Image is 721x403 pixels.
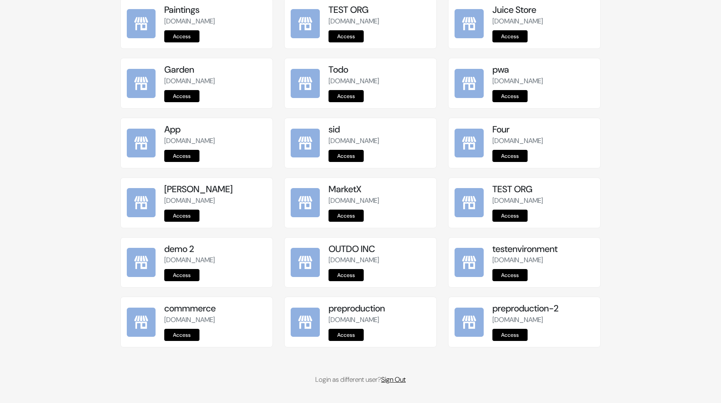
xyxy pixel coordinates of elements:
[492,210,528,222] a: Access
[291,69,320,98] img: Todo
[127,9,156,38] img: Paintings
[492,244,594,255] h5: testenvironment
[164,90,199,102] a: Access
[164,136,266,146] p: [DOMAIN_NAME]
[455,9,484,38] img: Juice Store
[329,30,364,42] a: Access
[329,315,430,325] p: [DOMAIN_NAME]
[329,16,430,26] p: [DOMAIN_NAME]
[329,196,430,206] p: [DOMAIN_NAME]
[492,303,594,314] h5: preproduction-2
[492,90,528,102] a: Access
[291,129,320,158] img: sid
[291,248,320,277] img: OUTDO INC
[492,196,594,206] p: [DOMAIN_NAME]
[492,255,594,265] p: [DOMAIN_NAME]
[164,244,266,255] h5: demo 2
[127,129,156,158] img: App
[455,248,484,277] img: testenvironment
[164,16,266,26] p: [DOMAIN_NAME]
[127,248,156,277] img: demo 2
[164,255,266,265] p: [DOMAIN_NAME]
[291,9,320,38] img: TEST ORG
[492,64,594,75] h5: pwa
[127,69,156,98] img: Garden
[381,375,406,384] a: Sign Out
[492,30,528,42] a: Access
[127,188,156,217] img: kamal Da
[164,150,199,162] a: Access
[329,76,430,86] p: [DOMAIN_NAME]
[329,150,364,162] a: Access
[164,303,266,314] h5: commmerce
[492,124,594,135] h5: Four
[164,30,199,42] a: Access
[492,329,528,341] a: Access
[492,5,594,16] h5: Juice Store
[164,315,266,325] p: [DOMAIN_NAME]
[164,196,266,206] p: [DOMAIN_NAME]
[120,375,601,385] p: Login as different user?
[329,255,430,265] p: [DOMAIN_NAME]
[329,136,430,146] p: [DOMAIN_NAME]
[492,150,528,162] a: Access
[492,184,594,195] h5: TEST ORG
[455,129,484,158] img: Four
[291,308,320,337] img: preproduction
[329,303,430,314] h5: preproduction
[164,76,266,86] p: [DOMAIN_NAME]
[329,90,364,102] a: Access
[329,124,430,135] h5: sid
[164,269,199,281] a: Access
[164,5,266,16] h5: Paintings
[329,64,430,75] h5: Todo
[329,244,430,255] h5: OUTDO INC
[329,184,430,195] h5: MarketX
[127,308,156,337] img: commmerce
[291,188,320,217] img: MarketX
[164,64,266,75] h5: Garden
[492,269,528,281] a: Access
[455,69,484,98] img: pwa
[164,124,266,135] h5: App
[329,269,364,281] a: Access
[455,308,484,337] img: preproduction-2
[329,329,364,341] a: Access
[164,210,199,222] a: Access
[492,315,594,325] p: [DOMAIN_NAME]
[329,5,430,16] h5: TEST ORG
[329,210,364,222] a: Access
[164,184,266,195] h5: [PERSON_NAME]
[492,16,594,26] p: [DOMAIN_NAME]
[164,329,199,341] a: Access
[455,188,484,217] img: TEST ORG
[492,136,594,146] p: [DOMAIN_NAME]
[492,76,594,86] p: [DOMAIN_NAME]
